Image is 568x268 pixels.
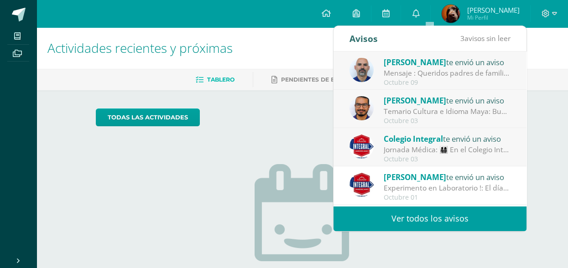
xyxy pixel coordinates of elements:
[384,68,511,78] div: Mensaje : Queridos padres de familia: Quiero agradecerles sinceramente por la confianza que me br...
[384,94,511,106] div: te envió un aviso
[384,106,511,117] div: Temario Cultura e Idioma Maya: Buen día estimados y estimadas Les envío el temario para repasar l...
[384,117,511,125] div: Octubre 03
[384,183,511,193] div: Experimento en Laboratorio !: El día viernes 3/10/25 se trabajará en el laboratorio los materiale...
[384,171,511,183] div: te envió un aviso
[442,5,460,23] img: cfb03ecccc0155878a67c8bac78d8a99.png
[384,57,446,67] span: [PERSON_NAME]
[271,72,359,87] a: Pendientes de entrega
[349,173,374,197] img: 168a27810ebc7423622ffd637f3de9dc.png
[196,72,234,87] a: Tablero
[349,96,374,120] img: ef34ee16907c8215cd1846037ce38107.png
[47,39,233,57] span: Actividades recientes y próximas
[384,194,511,201] div: Octubre 01
[334,206,526,231] a: Ver todos los avisos
[96,108,200,126] a: todas las Actividades
[384,56,511,68] div: te envió un aviso
[384,155,511,163] div: Octubre 03
[384,133,511,144] div: te envió un aviso
[460,33,511,43] span: avisos sin leer
[207,76,234,83] span: Tablero
[460,33,464,43] span: 3
[281,76,359,83] span: Pendientes de entrega
[467,14,519,21] span: Mi Perfil
[349,26,378,51] div: Avisos
[384,172,446,182] span: [PERSON_NAME]
[349,134,374,159] img: 3d8ecf278a7f74c562a74fe44b321cd5.png
[384,95,446,106] span: [PERSON_NAME]
[467,5,519,15] span: [PERSON_NAME]
[349,58,374,82] img: 25a107f0461d339fca55307c663570d2.png
[384,134,443,144] span: Colegio Integral
[384,79,511,87] div: Octubre 09
[384,144,511,155] div: Jornada Médica: 👨‍👩‍👧‍👦 En el Colegio Integral Americano la salud de nuestros alumnos y familias ...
